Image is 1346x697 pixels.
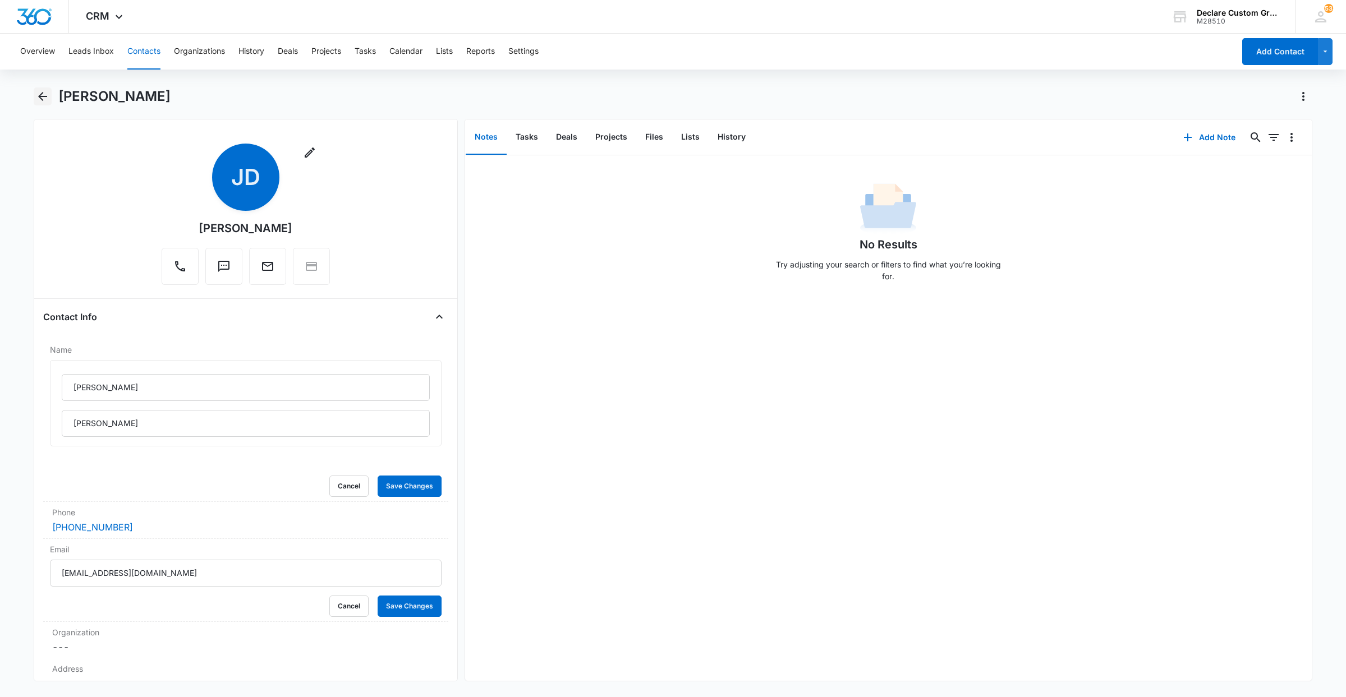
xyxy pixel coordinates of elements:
[205,248,242,285] button: Text
[43,502,448,539] div: Phone[PHONE_NUMBER]
[249,265,286,275] a: Email
[34,87,52,105] button: Back
[709,120,755,155] button: History
[52,506,439,518] label: Phone
[860,236,917,253] h1: No Results
[586,120,636,155] button: Projects
[508,34,539,70] button: Settings
[199,220,292,237] div: [PERSON_NAME]
[378,476,442,497] button: Save Changes
[212,144,279,211] span: JD
[52,663,439,675] label: Address
[436,34,453,70] button: Lists
[1172,124,1247,151] button: Add Note
[278,34,298,70] button: Deals
[355,34,376,70] button: Tasks
[68,34,114,70] button: Leads Inbox
[1265,128,1283,146] button: Filters
[547,120,586,155] button: Deals
[311,34,341,70] button: Projects
[1294,87,1312,105] button: Actions
[1247,128,1265,146] button: Search...
[205,265,242,275] a: Text
[43,658,448,695] div: Address---
[238,34,264,70] button: History
[62,410,430,437] input: Last Name
[507,120,547,155] button: Tasks
[466,120,507,155] button: Notes
[860,180,916,236] img: No Data
[329,596,369,617] button: Cancel
[636,120,672,155] button: Files
[672,120,709,155] button: Lists
[43,310,97,324] h4: Contact Info
[86,10,109,22] span: CRM
[770,259,1006,282] p: Try adjusting your search or filters to find what you’re looking for.
[1324,4,1333,13] div: notifications count
[20,34,55,70] button: Overview
[430,308,448,326] button: Close
[162,265,199,275] a: Call
[1242,38,1318,65] button: Add Contact
[127,34,160,70] button: Contacts
[1283,128,1301,146] button: Overflow Menu
[162,248,199,285] button: Call
[466,34,495,70] button: Reports
[52,626,439,638] label: Organization
[52,520,133,534] a: [PHONE_NUMBER]
[50,560,442,587] input: Email
[43,622,448,658] div: Organization---
[1324,4,1333,13] span: 53
[329,476,369,497] button: Cancel
[52,640,439,654] dd: ---
[50,344,442,356] label: Name
[378,596,442,617] button: Save Changes
[249,248,286,285] button: Email
[389,34,422,70] button: Calendar
[1197,17,1279,25] div: account id
[62,374,430,401] input: First Name
[174,34,225,70] button: Organizations
[52,677,439,690] dd: ---
[1197,8,1279,17] div: account name
[58,88,171,105] h1: [PERSON_NAME]
[50,543,442,555] label: Email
